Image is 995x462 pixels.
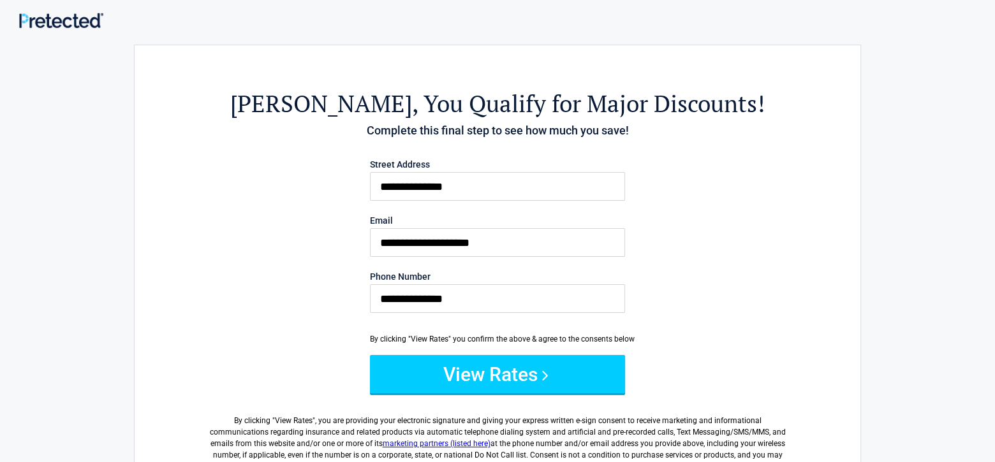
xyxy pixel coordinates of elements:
img: Main Logo [19,13,103,28]
h4: Complete this final step to see how much you save! [205,122,790,139]
button: View Rates [370,355,625,393]
label: Phone Number [370,272,625,281]
span: [PERSON_NAME] [230,88,412,119]
label: Email [370,216,625,225]
div: By clicking "View Rates" you confirm the above & agree to the consents below [370,333,625,345]
h2: , You Qualify for Major Discounts! [205,88,790,119]
label: Street Address [370,160,625,169]
span: View Rates [275,416,313,425]
a: marketing partners (listed here) [383,439,490,448]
